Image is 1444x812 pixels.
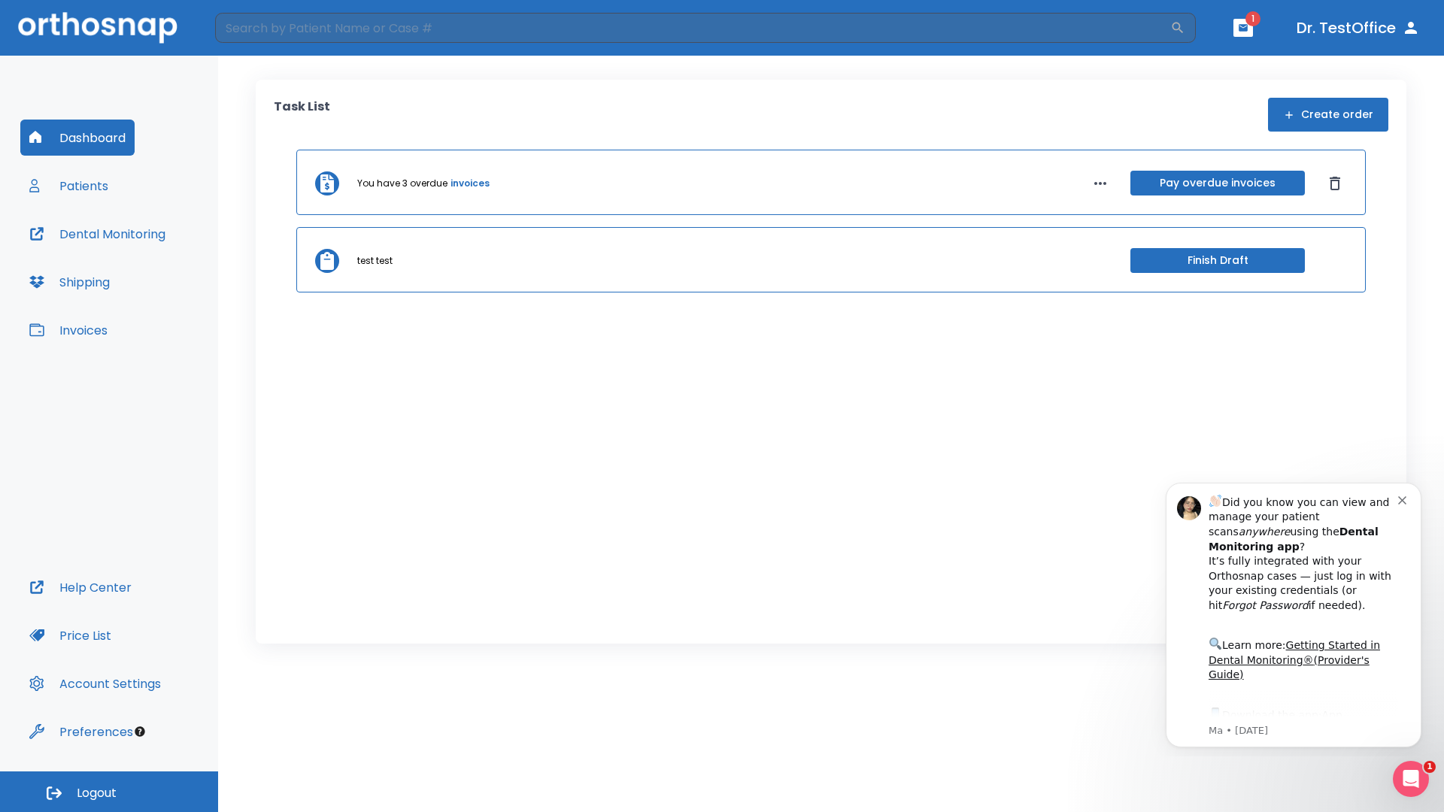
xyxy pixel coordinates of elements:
[1130,171,1305,195] button: Pay overdue invoices
[450,177,490,190] a: invoices
[1130,248,1305,273] button: Finish Draft
[1323,171,1347,195] button: Dismiss
[20,264,119,300] button: Shipping
[20,216,174,252] button: Dental Monitoring
[18,12,177,43] img: Orthosnap
[20,168,117,204] button: Patients
[1291,14,1426,41] button: Dr. TestOffice
[20,312,117,348] button: Invoices
[20,714,142,750] button: Preferences
[20,617,120,653] button: Price List
[274,98,330,132] p: Task List
[20,569,141,605] button: Help Center
[1424,761,1436,773] span: 1
[255,23,267,35] button: Dismiss notification
[20,665,170,701] button: Account Settings
[65,240,199,267] a: App Store
[65,255,255,268] p: Message from Ma, sent 8w ago
[1268,98,1388,132] button: Create order
[77,785,117,801] span: Logout
[215,13,1170,43] input: Search by Patient Name or Case #
[20,120,135,156] button: Dashboard
[133,725,147,738] div: Tooltip anchor
[65,236,255,313] div: Download the app: | ​ Let us know if you need help getting started!
[1245,11,1260,26] span: 1
[357,254,393,268] p: test test
[357,177,447,190] p: You have 3 overdue
[1143,469,1444,756] iframe: Intercom notifications message
[1393,761,1429,797] iframe: Intercom live chat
